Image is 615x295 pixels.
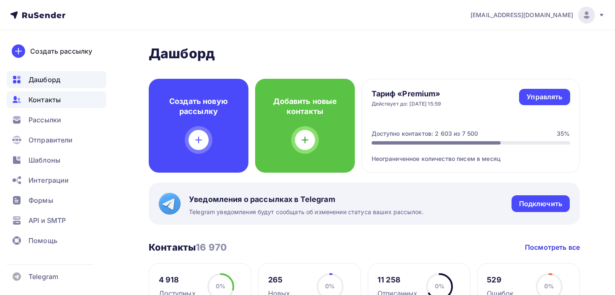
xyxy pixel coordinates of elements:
[519,199,562,209] div: Подключить
[7,152,106,168] a: Шаблоны
[162,96,235,116] h4: Создать новую рассылку
[372,101,442,107] div: Действует до: [DATE] 15:59
[527,92,562,102] div: Управлять
[28,175,69,185] span: Интеграции
[269,96,341,116] h4: Добавить новые контакты
[372,145,570,163] div: Неограниченное количество писем в месяц
[28,135,73,145] span: Отправители
[372,89,442,99] h4: Тариф «Premium»
[7,192,106,209] a: Формы
[325,282,335,290] span: 0%
[28,195,53,205] span: Формы
[487,275,514,285] div: 529
[372,129,478,138] div: Доступно контактов: 2 603 из 7 500
[28,95,61,105] span: Контакты
[544,282,554,290] span: 0%
[189,194,424,204] span: Уведомления о рассылках в Telegram
[7,132,106,148] a: Отправители
[435,282,444,290] span: 0%
[30,46,92,56] div: Создать рассылку
[196,242,227,253] span: 16 970
[7,71,106,88] a: Дашборд
[470,7,605,23] a: [EMAIL_ADDRESS][DOMAIN_NAME]
[149,241,227,253] h3: Контакты
[28,272,58,282] span: Telegram
[216,282,225,290] span: 0%
[28,115,61,125] span: Рассылки
[28,155,60,165] span: Шаблоны
[149,45,580,62] h2: Дашборд
[28,215,66,225] span: API и SMTP
[377,275,417,285] div: 11 258
[28,235,57,246] span: Помощь
[159,275,196,285] div: 4 918
[268,275,290,285] div: 265
[557,129,570,138] div: 35%
[189,208,424,216] span: Telegram уведомления будут сообщать об изменении статуса ваших рассылок.
[7,111,106,128] a: Рассылки
[525,242,580,252] a: Посмотреть все
[28,75,60,85] span: Дашборд
[470,11,573,19] span: [EMAIL_ADDRESS][DOMAIN_NAME]
[7,91,106,108] a: Контакты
